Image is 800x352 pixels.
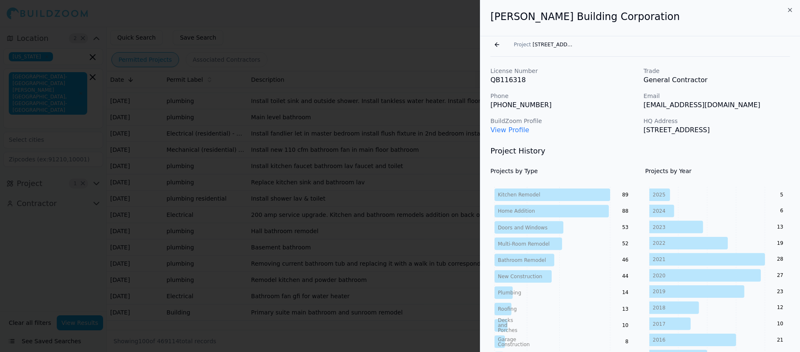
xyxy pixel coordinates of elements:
text: 10 [622,322,628,328]
h2: [PERSON_NAME] Building Corporation [490,10,790,23]
tspan: Porches [498,327,517,333]
p: [EMAIL_ADDRESS][DOMAIN_NAME] [644,100,790,110]
tspan: Construction [498,342,530,347]
tspan: Bathroom Remodel [498,257,546,263]
tspan: 2018 [653,305,666,311]
text: 44 [622,273,628,279]
text: 53 [622,224,628,230]
h4: Projects by Year [645,167,790,175]
tspan: 2020 [653,273,666,279]
text: 23 [777,289,783,294]
p: General Contractor [644,75,790,85]
text: 52 [622,241,628,246]
p: HQ Address [644,117,790,125]
span: [STREET_ADDRESS] [532,41,574,48]
h4: Projects by Type [490,167,635,175]
text: 21 [777,337,783,343]
span: Project [514,41,531,48]
p: Trade [644,67,790,75]
text: 88 [622,208,628,214]
text: 8 [626,339,629,344]
text: 12 [777,304,783,310]
text: 13 [622,306,628,312]
text: 6 [780,208,783,214]
tspan: Roofing [498,306,517,312]
tspan: Kitchen Remodel [498,192,540,198]
a: View Profile [490,126,529,134]
tspan: 2016 [653,337,666,343]
text: 89 [622,192,628,198]
tspan: Home Addition [498,208,535,214]
tspan: 2017 [653,321,666,327]
p: [PHONE_NUMBER] [490,100,637,110]
text: 27 [777,272,783,278]
tspan: New Construction [498,274,542,279]
tspan: 2021 [653,256,666,262]
p: BuildZoom Profile [490,117,637,125]
text: 13 [777,224,783,230]
tspan: Plumbing [498,290,521,296]
tspan: and [498,322,507,328]
button: Project[STREET_ADDRESS] [509,39,579,50]
tspan: Garage [498,337,516,342]
text: 5 [780,192,783,198]
tspan: 2019 [653,289,666,294]
text: 14 [622,289,628,295]
tspan: 2025 [653,192,666,198]
text: 28 [777,256,783,262]
p: [STREET_ADDRESS] [644,125,790,135]
tspan: 2023 [653,224,666,230]
text: 10 [777,321,783,327]
tspan: Multi-Room Remodel [498,241,550,247]
p: Email [644,92,790,100]
tspan: 2022 [653,240,666,246]
tspan: Decks [498,317,513,323]
p: QB116318 [490,75,637,85]
tspan: Doors and Windows [498,225,548,231]
tspan: 2024 [653,208,666,214]
text: 46 [622,257,628,263]
h3: Project History [490,145,790,157]
p: Phone [490,92,637,100]
text: 19 [777,240,783,246]
p: License Number [490,67,637,75]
